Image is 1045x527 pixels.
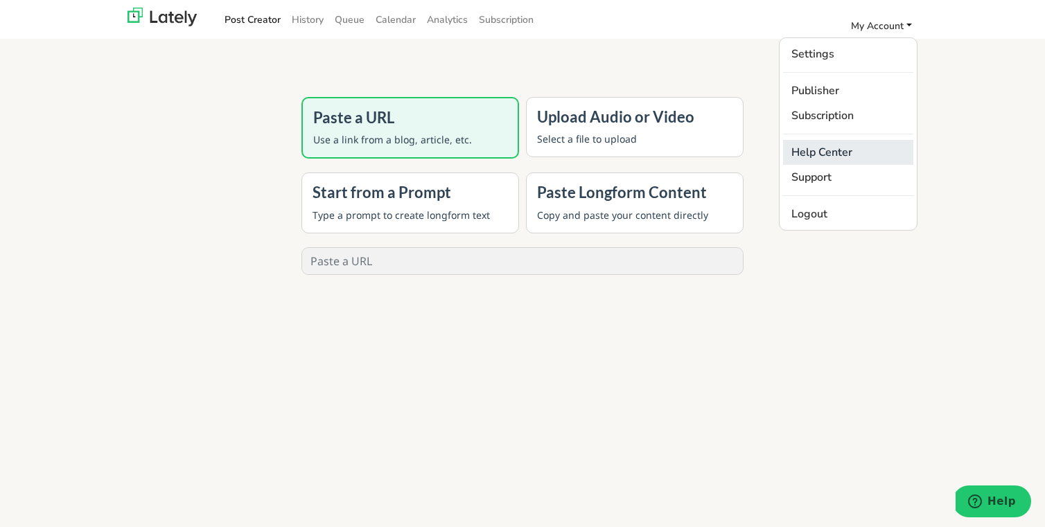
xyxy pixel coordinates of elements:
[537,184,732,202] h4: Paste Longform Content
[779,37,917,231] ul: My Account
[845,15,917,37] a: My Account
[537,132,732,146] p: Select a file to upload
[783,103,913,128] a: Subscription
[537,208,732,222] p: Copy and paste your content directly
[219,8,286,31] a: Post Creator
[370,8,421,31] a: Calendar
[783,42,913,66] a: Settings
[313,132,507,147] p: Use a link from a blog, article, etc.
[128,8,197,26] img: lately_logo_nav.700ca2e7.jpg
[286,8,329,31] a: History
[537,108,732,126] h4: Upload Audio or Video
[783,78,913,103] a: Publisher
[376,13,416,26] span: Calendar
[313,184,508,202] h4: Start from a Prompt
[783,140,913,165] a: Help Center
[313,208,508,222] p: Type a prompt to create longform text
[956,485,1031,520] iframe: Opens a widget where you can find more information
[302,248,743,274] input: Paste a URL
[329,8,370,31] a: Queue
[783,165,913,190] a: Support
[783,202,913,226] a: Logout
[421,8,473,31] a: Analytics
[313,109,507,127] h4: Paste a URL
[473,8,539,31] a: Subscription
[851,19,904,33] span: My Account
